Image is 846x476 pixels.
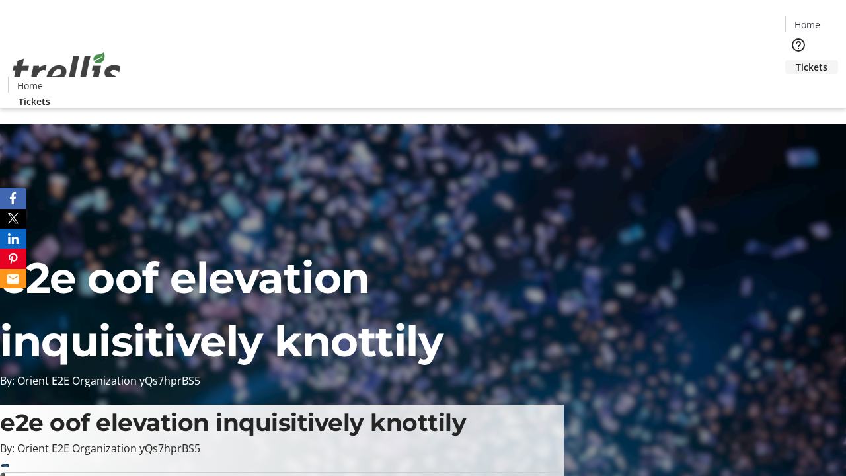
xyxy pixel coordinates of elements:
[19,95,50,108] span: Tickets
[786,18,828,32] a: Home
[8,38,126,104] img: Orient E2E Organization yQs7hprBS5's Logo
[785,32,812,58] button: Help
[796,60,827,74] span: Tickets
[785,60,838,74] a: Tickets
[785,74,812,100] button: Cart
[794,18,820,32] span: Home
[8,95,61,108] a: Tickets
[9,79,51,93] a: Home
[17,79,43,93] span: Home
